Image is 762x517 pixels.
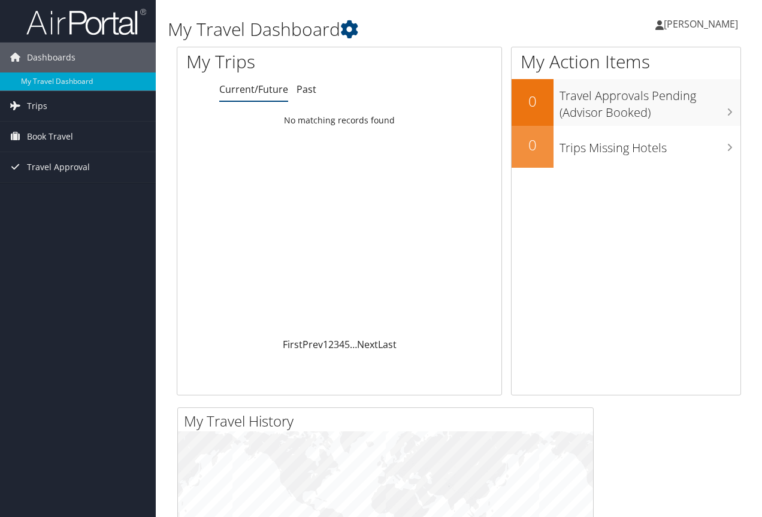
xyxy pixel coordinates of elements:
a: Next [357,338,378,351]
h2: My Travel History [184,411,593,431]
span: Trips [27,91,47,121]
a: 0Trips Missing Hotels [512,126,740,168]
h1: My Trips [186,49,358,74]
h1: My Travel Dashboard [168,17,556,42]
a: 0Travel Approvals Pending (Advisor Booked) [512,79,740,125]
span: [PERSON_NAME] [664,17,738,31]
h2: 0 [512,91,554,111]
a: Current/Future [219,83,288,96]
h1: My Action Items [512,49,740,74]
img: airportal-logo.png [26,8,146,36]
a: First [283,338,303,351]
h2: 0 [512,135,554,155]
span: Book Travel [27,122,73,152]
a: 1 [323,338,328,351]
a: Past [297,83,316,96]
a: 2 [328,338,334,351]
a: Last [378,338,397,351]
h3: Travel Approvals Pending (Advisor Booked) [560,81,740,121]
a: Prev [303,338,323,351]
a: [PERSON_NAME] [655,6,750,42]
a: 5 [344,338,350,351]
a: 3 [334,338,339,351]
span: … [350,338,357,351]
span: Dashboards [27,43,75,72]
a: 4 [339,338,344,351]
h3: Trips Missing Hotels [560,134,740,156]
span: Travel Approval [27,152,90,182]
td: No matching records found [177,110,501,131]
